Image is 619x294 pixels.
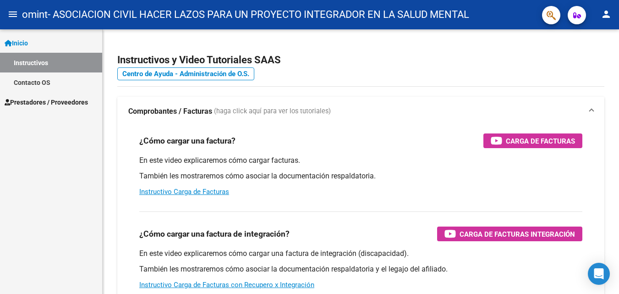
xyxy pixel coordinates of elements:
[506,135,575,147] span: Carga de Facturas
[588,263,610,285] div: Open Intercom Messenger
[139,227,290,240] h3: ¿Cómo cargar una factura de integración?
[214,106,331,116] span: (haga click aquí para ver los tutoriales)
[22,5,48,25] span: omint
[5,97,88,107] span: Prestadores / Proveedores
[139,134,236,147] h3: ¿Cómo cargar una factura?
[139,155,582,166] p: En este video explicaremos cómo cargar facturas.
[139,249,582,259] p: En este video explicaremos cómo cargar una factura de integración (discapacidad).
[48,5,469,25] span: - ASOCIACION CIVIL HACER LAZOS PARA UN PROYECTO INTEGRADOR EN LA SALUD MENTAL
[128,106,212,116] strong: Comprobantes / Facturas
[139,171,582,181] p: También les mostraremos cómo asociar la documentación respaldatoria.
[139,188,229,196] a: Instructivo Carga de Facturas
[139,281,314,289] a: Instructivo Carga de Facturas con Recupero x Integración
[117,97,604,126] mat-expansion-panel-header: Comprobantes / Facturas (haga click aquí para ver los tutoriales)
[117,67,254,80] a: Centro de Ayuda - Administración de O.S.
[5,38,28,48] span: Inicio
[437,227,582,241] button: Carga de Facturas Integración
[139,264,582,274] p: También les mostraremos cómo asociar la documentación respaldatoria y el legajo del afiliado.
[483,133,582,148] button: Carga de Facturas
[601,9,612,20] mat-icon: person
[7,9,18,20] mat-icon: menu
[460,228,575,240] span: Carga de Facturas Integración
[117,51,604,69] h2: Instructivos y Video Tutoriales SAAS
